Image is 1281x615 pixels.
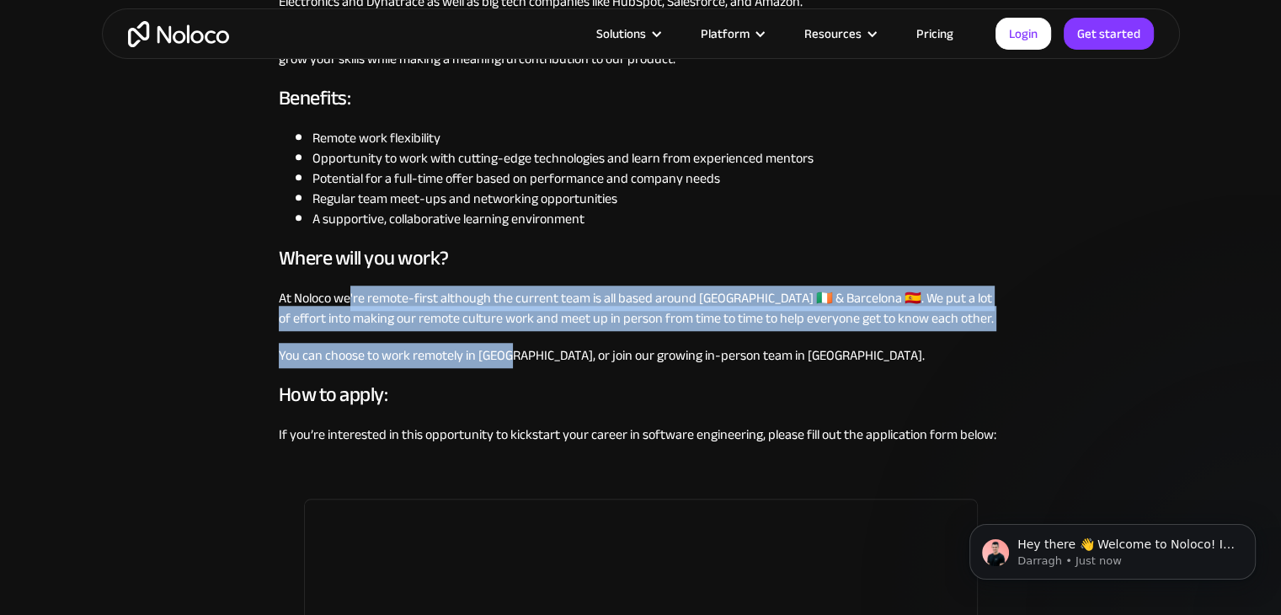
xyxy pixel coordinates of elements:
a: Pricing [895,23,974,45]
iframe: Intercom notifications message [944,489,1281,607]
li: A supportive, collaborative learning environment [312,209,1003,229]
p: ‍ [279,462,1003,482]
p: If you’re interested in this opportunity to kickstart your career in software engineering, please... [279,425,1003,445]
a: Get started [1064,18,1154,50]
div: Platform [701,23,750,45]
li: Opportunity to work with cutting-edge technologies and learn from experienced mentors [312,148,1003,168]
div: Platform [680,23,783,45]
p: You can choose to work remotely in [GEOGRAPHIC_DATA], or join our growing in-person team in [GEOG... [279,345,1003,366]
div: Resources [804,23,862,45]
p: At Noloco we're remote-first although the current team is all based around [GEOGRAPHIC_DATA] 🇮🇪 &... [279,288,1003,329]
h3: Benefits: [279,86,1003,111]
li: Remote work flexibility [312,128,1003,148]
div: Solutions [596,23,646,45]
a: Login [995,18,1051,50]
li: Potential for a full-time offer based on performance and company needs [312,168,1003,189]
div: Resources [783,23,895,45]
h3: Where will you work? [279,246,1003,271]
p: We value transparency, teamwork, and continuous learning. As an intern, you’ll be encouraged to a... [279,29,1003,69]
a: home [128,21,229,47]
h3: How to apply: [279,382,1003,408]
div: Solutions [575,23,680,45]
li: Regular team meet-ups and networking opportunities [312,189,1003,209]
